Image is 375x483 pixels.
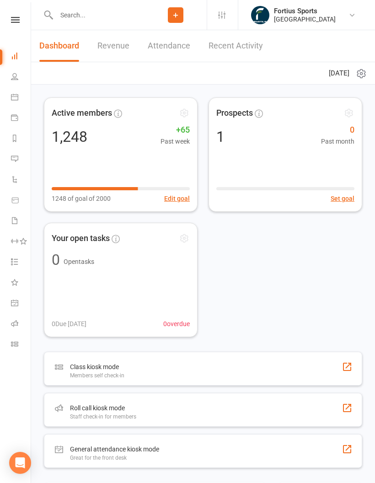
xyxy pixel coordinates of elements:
span: Your open tasks [52,232,110,245]
a: Revenue [97,30,129,62]
div: General attendance kiosk mode [70,444,159,455]
span: Past week [161,136,190,146]
a: Attendance [148,30,190,62]
div: Members self check-in [70,372,124,379]
div: Great for the front desk [70,455,159,461]
span: Past month [321,136,354,146]
a: Roll call kiosk mode [11,314,32,335]
div: Staff check-in for members [70,413,136,420]
span: 0 [321,123,354,137]
div: Class kiosk mode [70,361,124,372]
span: Active members [52,107,112,120]
a: General attendance kiosk mode [11,294,32,314]
span: [DATE] [329,68,349,79]
a: Reports [11,129,32,150]
a: Dashboard [11,47,32,67]
a: Recent Activity [209,30,263,62]
img: thumb_image1743802567.png [251,6,269,24]
a: Dashboard [39,30,79,62]
span: 0 Due [DATE] [52,319,86,329]
span: +65 [161,123,190,137]
div: [GEOGRAPHIC_DATA] [274,15,336,23]
a: Payments [11,108,32,129]
div: Fortius Sports [274,7,336,15]
span: 0 overdue [163,319,190,329]
span: Open tasks [64,258,94,265]
a: Product Sales [11,191,32,211]
a: Class kiosk mode [11,335,32,355]
span: 1248 of goal of 2000 [52,193,111,204]
div: 1 [216,129,225,144]
button: Edit goal [164,193,190,204]
span: Prospects [216,107,253,120]
a: People [11,67,32,88]
a: Calendar [11,88,32,108]
div: Roll call kiosk mode [70,402,136,413]
button: Set goal [331,193,354,204]
a: What's New [11,273,32,294]
div: 0 [52,252,60,267]
input: Search... [54,9,145,21]
div: 1,248 [52,129,87,144]
div: Open Intercom Messenger [9,452,31,474]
